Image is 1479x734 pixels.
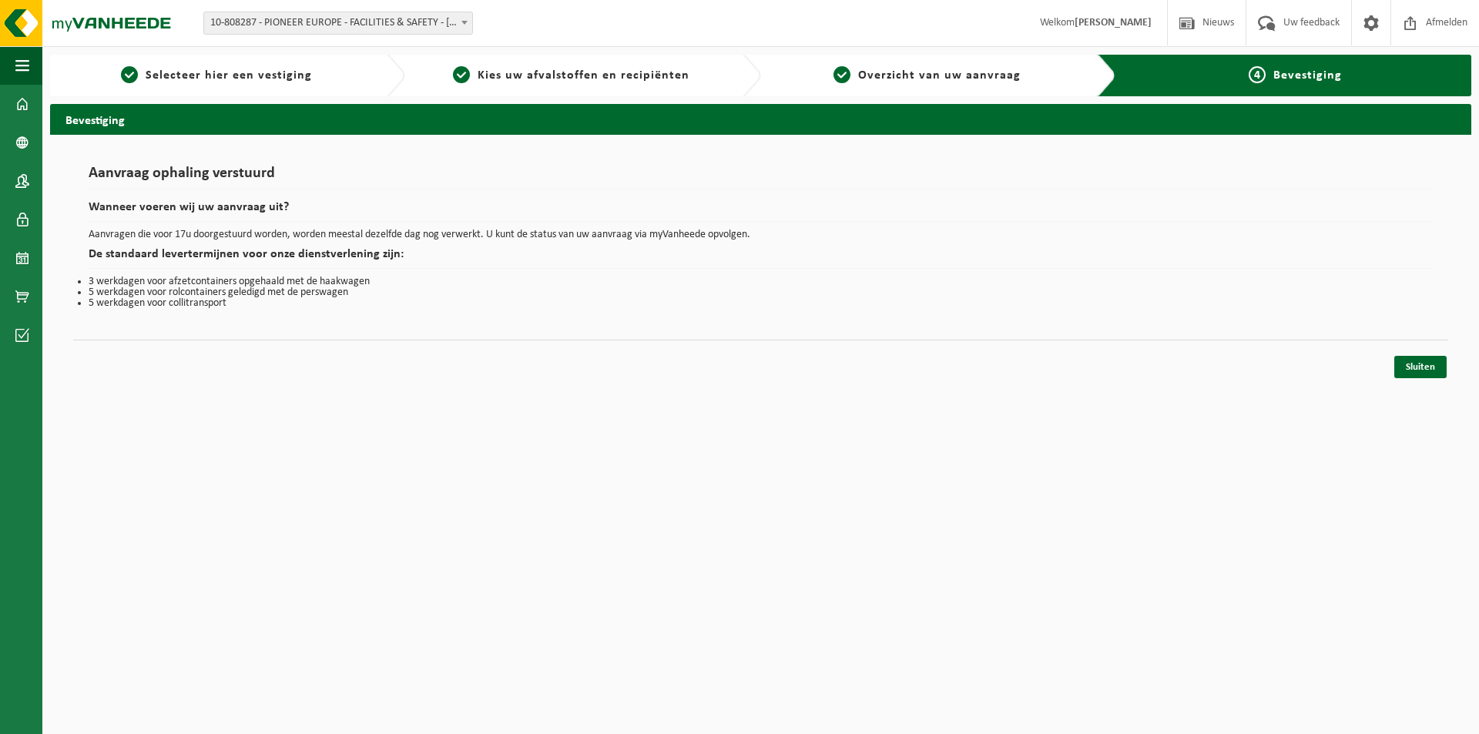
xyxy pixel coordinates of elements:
[1249,66,1266,83] span: 4
[89,230,1433,240] p: Aanvragen die voor 17u doorgestuurd worden, worden meestal dezelfde dag nog verwerkt. U kunt de s...
[453,66,470,83] span: 2
[89,277,1433,287] li: 3 werkdagen voor afzetcontainers opgehaald met de haakwagen
[769,66,1085,85] a: 3Overzicht van uw aanvraag
[1273,69,1342,82] span: Bevestiging
[89,298,1433,309] li: 5 werkdagen voor collitransport
[89,287,1433,298] li: 5 werkdagen voor rolcontainers geledigd met de perswagen
[203,12,473,35] span: 10-808287 - PIONEER EUROPE - FACILITIES & SAFETY - MELSELE
[478,69,689,82] span: Kies uw afvalstoffen en recipiënten
[833,66,850,83] span: 3
[89,201,1433,222] h2: Wanneer voeren wij uw aanvraag uit?
[50,104,1471,134] h2: Bevestiging
[89,166,1433,189] h1: Aanvraag ophaling verstuurd
[121,66,138,83] span: 1
[204,12,472,34] span: 10-808287 - PIONEER EUROPE - FACILITIES & SAFETY - MELSELE
[146,69,312,82] span: Selecteer hier een vestiging
[858,69,1021,82] span: Overzicht van uw aanvraag
[1075,17,1152,28] strong: [PERSON_NAME]
[1394,356,1447,378] a: Sluiten
[413,66,729,85] a: 2Kies uw afvalstoffen en recipiënten
[58,66,374,85] a: 1Selecteer hier een vestiging
[89,248,1433,269] h2: De standaard levertermijnen voor onze dienstverlening zijn:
